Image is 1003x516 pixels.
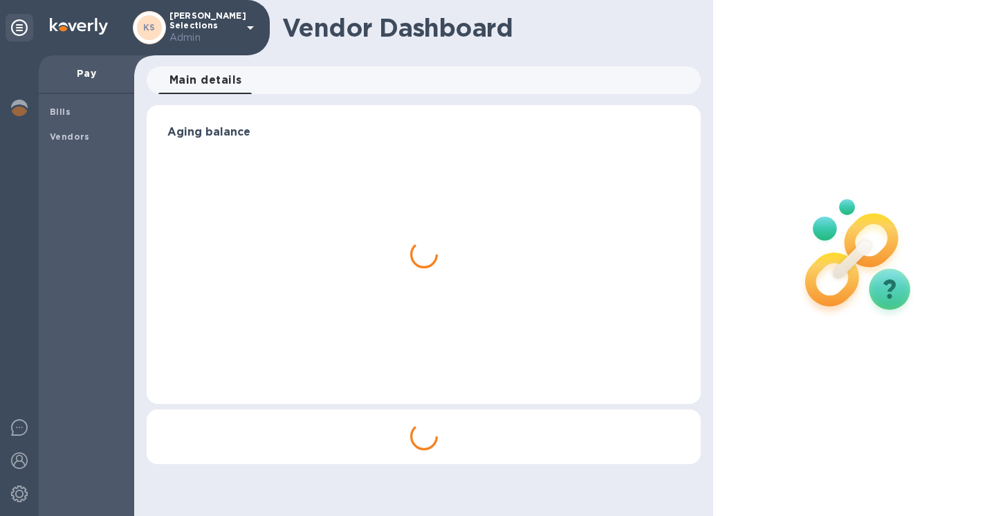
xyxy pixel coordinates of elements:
[50,18,108,35] img: Logo
[169,11,239,45] p: [PERSON_NAME] Selections
[282,13,691,42] h1: Vendor Dashboard
[50,66,123,80] p: Pay
[169,71,242,90] span: Main details
[143,22,156,33] b: KS
[6,14,33,42] div: Unpin categories
[169,30,239,45] p: Admin
[50,107,71,117] b: Bills
[50,131,90,142] b: Vendors
[167,126,680,139] h3: Aging balance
